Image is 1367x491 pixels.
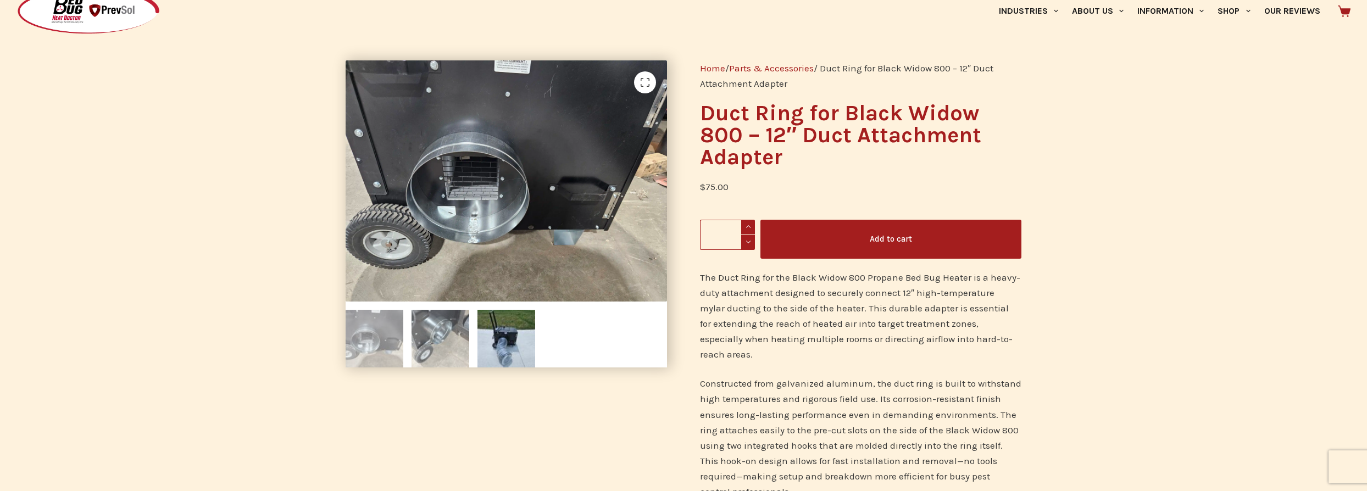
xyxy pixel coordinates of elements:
p: The Duct Ring for the Black Widow 800 Propane Bed Bug Heater is a heavy-duty attachment designed ... [700,270,1021,362]
bdi: 75.00 [700,181,729,192]
a: View full-screen image gallery [634,71,656,93]
img: Duct ring attached to the Black Widow 800 Heater [346,310,403,367]
h1: Duct Ring for Black Widow 800 – 12″ Duct Attachment Adapter [700,102,1021,168]
nav: Breadcrumb [700,60,1021,91]
span: $ [700,181,705,192]
a: Home [700,63,725,74]
button: Add to cart [760,220,1021,259]
input: Product quantity [700,220,755,250]
img: Mylar ducting attached to the Black Widow 800 Propane Heater using the duct ring [477,310,535,367]
img: Side of the duct ring attached to the Black Widow 800 Heater [412,310,469,367]
a: Parts & Accessories [729,63,814,74]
